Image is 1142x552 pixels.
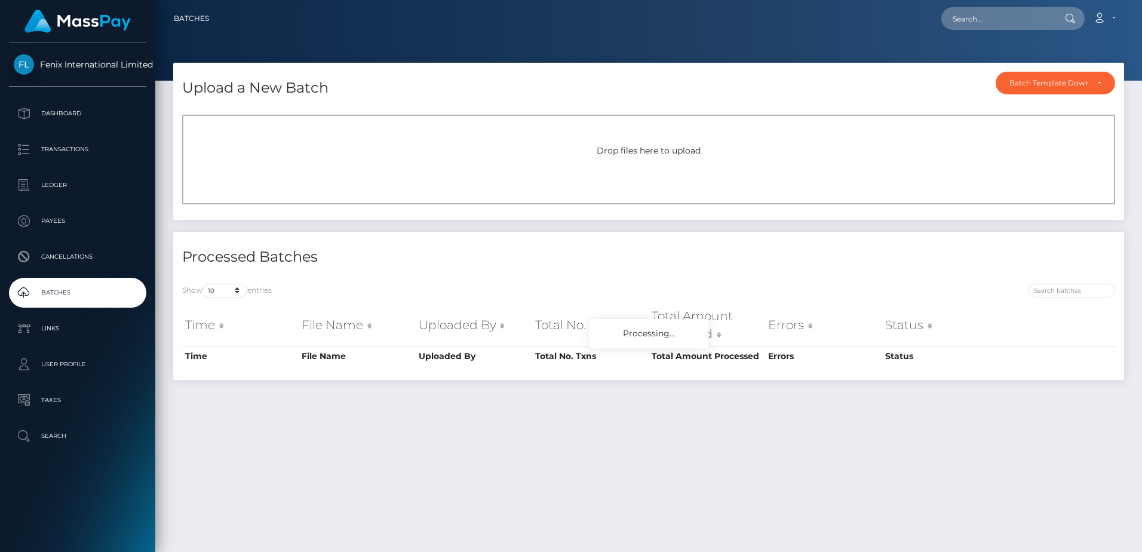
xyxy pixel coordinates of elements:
th: Total Amount Processed [649,304,765,346]
p: Dashboard [14,105,142,122]
th: Errors [765,304,882,346]
a: Ledger [9,170,146,200]
a: Transactions [9,134,146,164]
p: Ledger [14,176,142,194]
a: Batches [174,6,209,31]
p: Taxes [14,391,142,409]
a: User Profile [9,349,146,379]
p: Cancellations [14,248,142,266]
label: Show entries [182,284,272,298]
th: Status [882,304,999,346]
th: Errors [765,346,882,366]
th: Time [182,346,299,366]
button: Batch Template Download [996,72,1115,94]
a: Dashboard [9,99,146,128]
th: Status [882,346,999,366]
a: Taxes [9,385,146,415]
span: Drop files here to upload [597,145,701,156]
h4: Upload a New Batch [182,78,329,99]
img: Fenix International Limited [14,54,34,75]
input: Search batches [1029,284,1115,298]
th: Total Amount Processed [649,346,765,366]
a: Payees [9,206,146,236]
p: User Profile [14,355,142,373]
a: Search [9,421,146,451]
img: MassPay Logo [24,10,131,33]
p: Payees [14,212,142,230]
input: Search... [941,7,1054,30]
p: Batches [14,284,142,302]
a: Links [9,314,146,344]
select: Showentries [202,284,247,298]
th: File Name [299,346,415,366]
a: Cancellations [9,242,146,272]
th: Uploaded By [416,304,532,346]
div: Batch Template Download [1009,78,1088,88]
th: Total No. Txns [532,346,649,366]
span: Fenix International Limited [9,59,146,70]
a: Batches [9,278,146,308]
th: Uploaded By [416,346,532,366]
p: Search [14,427,142,445]
th: Total No. Txns [532,304,649,346]
div: Processing... [589,319,708,348]
p: Links [14,320,142,338]
th: Time [182,304,299,346]
th: File Name [299,304,415,346]
h4: Processed Batches [182,247,640,268]
p: Transactions [14,140,142,158]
